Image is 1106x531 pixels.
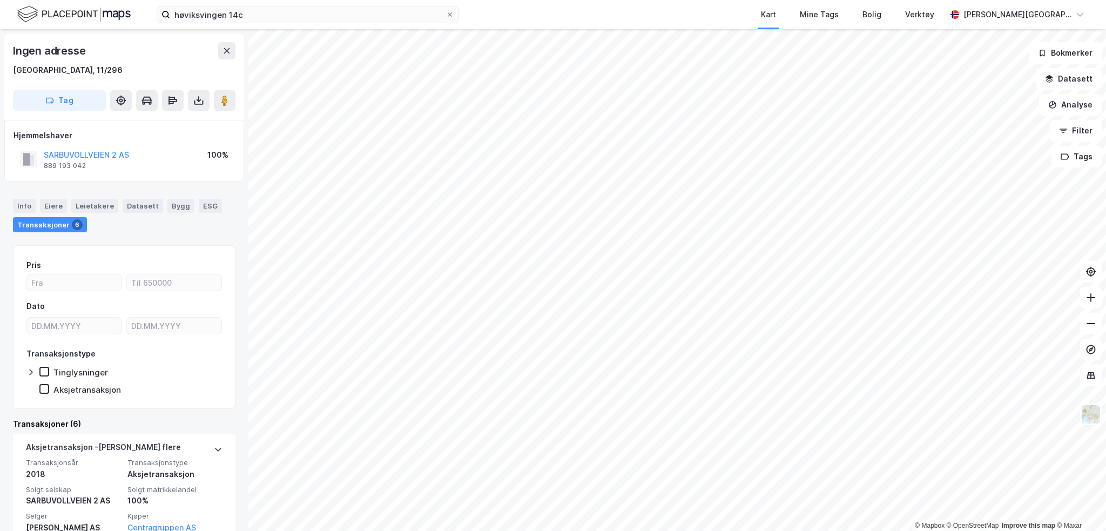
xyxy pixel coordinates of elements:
div: Kart [761,8,776,21]
div: Aksjetransaksjon [53,385,121,395]
input: DD.MM.YYYY [127,318,221,334]
div: 100% [207,149,228,162]
div: Pris [26,259,41,272]
div: Leietakere [71,199,118,213]
img: Z [1081,404,1101,425]
div: Verktøy [905,8,934,21]
img: logo.f888ab2527a4732fd821a326f86c7f29.svg [17,5,131,24]
span: Solgt matrikkelandel [127,485,222,494]
a: Improve this map [1002,522,1055,529]
input: Til 650000 [127,274,221,291]
button: Tags [1051,146,1102,167]
div: Transaksjoner [13,217,87,232]
button: Bokmerker [1029,42,1102,64]
div: [GEOGRAPHIC_DATA], 11/296 [13,64,123,77]
div: 889 193 042 [44,162,86,170]
span: Solgt selskap [26,485,121,494]
div: ESG [199,199,222,213]
span: Kjøper [127,512,222,521]
div: 2018 [26,468,121,481]
div: Info [13,199,36,213]
div: Dato [26,300,45,313]
span: Selger [26,512,121,521]
div: 6 [72,219,83,230]
button: Analyse [1039,94,1102,116]
input: Søk på adresse, matrikkel, gårdeiere, leietakere eller personer [170,6,446,23]
span: Transaksjonstype [127,458,222,467]
div: 100% [127,494,222,507]
button: Filter [1050,120,1102,142]
iframe: Chat Widget [1052,479,1106,531]
div: Aksjetransaksjon - [PERSON_NAME] flere [26,441,181,458]
button: Datasett [1036,68,1102,90]
div: Tinglysninger [53,367,108,378]
a: OpenStreetMap [947,522,999,529]
div: Transaksjonstype [26,347,96,360]
div: Transaksjoner (6) [13,418,235,431]
div: Kontrollprogram for chat [1052,479,1106,531]
div: Ingen adresse [13,42,87,59]
div: Aksjetransaksjon [127,468,222,481]
div: SARBUVOLLVEIEN 2 AS [26,494,121,507]
div: Mine Tags [800,8,839,21]
div: Bolig [862,8,881,21]
div: Bygg [167,199,194,213]
div: Hjemmelshaver [14,129,235,142]
span: Transaksjonsår [26,458,121,467]
div: Eiere [40,199,67,213]
a: Mapbox [915,522,945,529]
div: Datasett [123,199,163,213]
input: Fra [27,274,122,291]
div: [PERSON_NAME][GEOGRAPHIC_DATA] [963,8,1071,21]
input: DD.MM.YYYY [27,318,122,334]
button: Tag [13,90,106,111]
